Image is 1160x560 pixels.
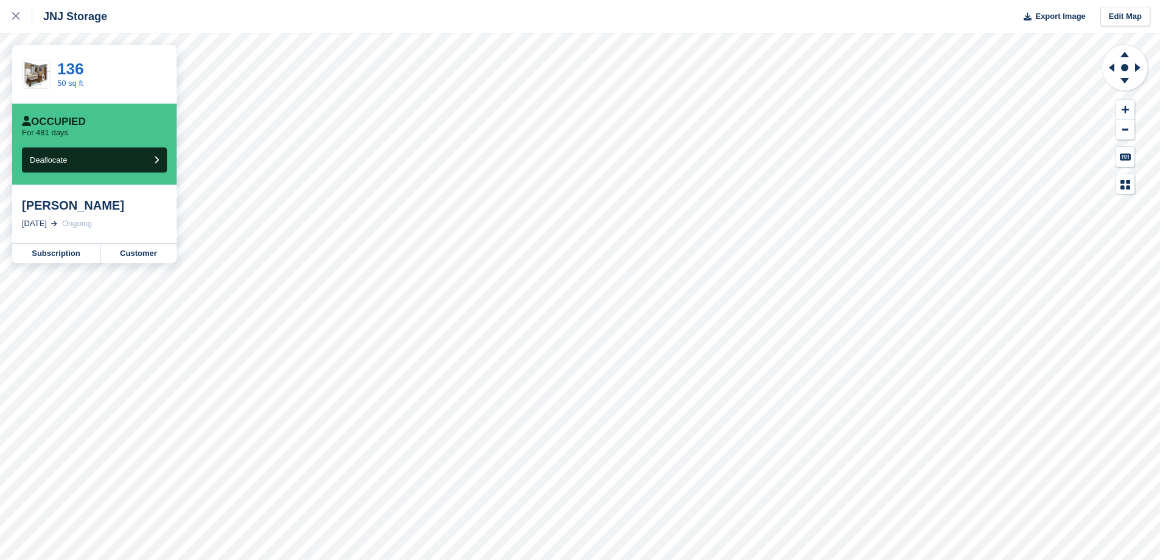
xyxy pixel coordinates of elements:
[1116,120,1134,140] button: Zoom Out
[32,9,107,24] div: JNJ Storage
[1116,100,1134,120] button: Zoom In
[1016,7,1086,27] button: Export Image
[1116,174,1134,194] button: Map Legend
[22,218,47,230] div: [DATE]
[100,244,177,263] a: Customer
[12,244,100,263] a: Subscription
[22,198,167,213] div: [PERSON_NAME]
[22,128,68,138] p: For 481 days
[23,60,51,88] img: Website-50-SQ-FT-980x973%20(1).png
[62,218,92,230] div: Ongoing
[57,60,83,78] a: 136
[51,221,57,226] img: arrow-right-light-icn-cde0832a797a2874e46488d9cf13f60e5c3a73dbe684e267c42b8395dfbc2abf.svg
[57,79,83,88] a: 50 sq ft
[1116,147,1134,167] button: Keyboard Shortcuts
[22,116,86,128] div: Occupied
[1100,7,1150,27] a: Edit Map
[1035,10,1085,23] span: Export Image
[22,147,167,172] button: Deallocate
[30,155,67,165] span: Deallocate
